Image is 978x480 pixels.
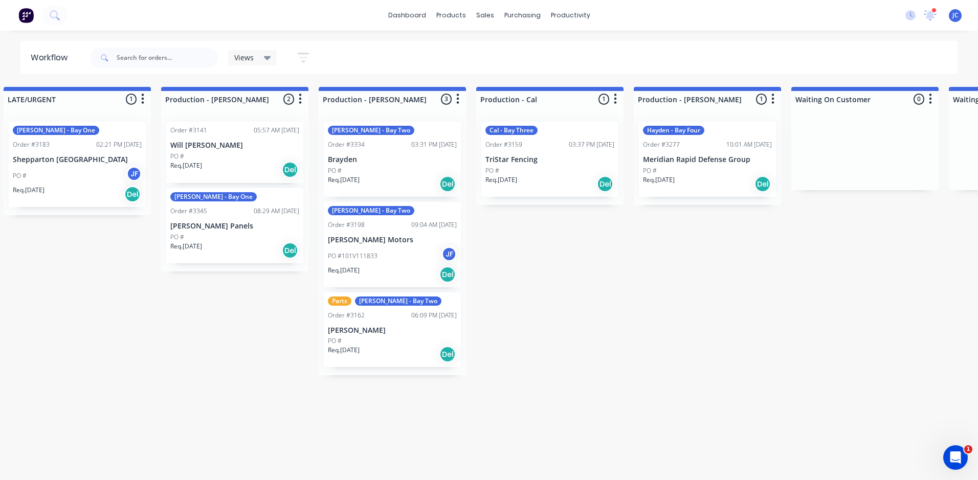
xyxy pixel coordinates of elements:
div: Order #3345 [170,207,207,216]
input: Search for orders... [117,48,218,68]
p: Will [PERSON_NAME] [170,141,299,150]
div: Del [597,176,613,192]
p: Brayden [328,155,457,164]
span: Views [234,52,254,63]
p: PO # [328,166,342,175]
div: [PERSON_NAME] - Bay TwoOrder #333403:31 PM [DATE]BraydenPO #Req.[DATE]Del [324,122,461,197]
div: products [431,8,471,23]
div: [PERSON_NAME] - Bay One [13,126,99,135]
div: Parts[PERSON_NAME] - Bay TwoOrder #316206:09 PM [DATE][PERSON_NAME]PO #Req.[DATE]Del [324,292,461,368]
div: Del [754,176,771,192]
div: productivity [546,8,595,23]
div: Order #3198 [328,220,365,230]
div: JF [441,246,457,262]
img: Factory [18,8,34,23]
div: JF [126,166,142,181]
div: purchasing [499,8,546,23]
a: dashboard [383,8,431,23]
div: Del [124,186,141,202]
div: [PERSON_NAME] - Bay OneOrder #334508:29 AM [DATE][PERSON_NAME] PanelsPO #Req.[DATE]Del [166,188,303,263]
div: Parts [328,296,351,306]
div: Order #3159 [485,140,522,149]
div: [PERSON_NAME] - Bay TwoOrder #319809:04 AM [DATE][PERSON_NAME] MotorsPO #101V111833JFReq.[DATE]Del [324,202,461,287]
div: [PERSON_NAME] - Bay Two [355,296,441,306]
p: Req. [DATE] [170,161,202,170]
div: Del [282,242,298,259]
p: PO # [170,233,184,242]
div: Order #3162 [328,311,365,320]
div: Del [439,176,456,192]
div: [PERSON_NAME] - Bay One [170,192,257,201]
div: 08:29 AM [DATE] [254,207,299,216]
div: Order #314105:57 AM [DATE]Will [PERSON_NAME]PO #Req.[DATE]Del [166,122,303,183]
p: PO # [328,336,342,346]
p: [PERSON_NAME] Panels [170,222,299,231]
p: PO # [13,171,27,180]
p: TriStar Fencing [485,155,614,164]
span: JC [952,11,959,20]
div: Del [439,266,456,283]
div: 05:57 AM [DATE] [254,126,299,135]
p: Shepparton [GEOGRAPHIC_DATA] [13,155,142,164]
p: Req. [DATE] [13,186,45,195]
div: Order #3334 [328,140,365,149]
div: 06:09 PM [DATE] [411,311,457,320]
div: Workflow [31,52,73,64]
div: 10:01 AM [DATE] [726,140,772,149]
div: Del [282,162,298,178]
div: Order #3277 [643,140,680,149]
p: [PERSON_NAME] Motors [328,236,457,244]
div: 03:37 PM [DATE] [569,140,614,149]
div: sales [471,8,499,23]
p: Meridian Rapid Defense Group [643,155,772,164]
div: Hayden - Bay FourOrder #327710:01 AM [DATE]Meridian Rapid Defense GroupPO #Req.[DATE]Del [639,122,776,197]
div: Order #3141 [170,126,207,135]
p: Req. [DATE] [485,175,517,185]
p: PO #101V111833 [328,252,377,261]
p: Req. [DATE] [328,175,360,185]
p: PO # [170,152,184,161]
div: [PERSON_NAME] - Bay Two [328,206,414,215]
div: Cal - Bay Three [485,126,538,135]
div: Cal - Bay ThreeOrder #315903:37 PM [DATE]TriStar FencingPO #Req.[DATE]Del [481,122,618,197]
iframe: Intercom live chat [943,445,968,470]
div: [PERSON_NAME] - Bay Two [328,126,414,135]
div: Del [439,346,456,362]
p: [PERSON_NAME] [328,326,457,335]
div: 09:04 AM [DATE] [411,220,457,230]
div: 03:31 PM [DATE] [411,140,457,149]
div: 02:21 PM [DATE] [96,140,142,149]
div: Order #3183 [13,140,50,149]
p: PO # [643,166,657,175]
p: Req. [DATE] [170,242,202,251]
div: [PERSON_NAME] - Bay OneOrder #318302:21 PM [DATE]Shepparton [GEOGRAPHIC_DATA]PO #JFReq.[DATE]Del [9,122,146,207]
p: Req. [DATE] [328,346,360,355]
div: Hayden - Bay Four [643,126,704,135]
p: Req. [DATE] [643,175,675,185]
p: PO # [485,166,499,175]
span: 1 [964,445,972,453]
p: Req. [DATE] [328,266,360,275]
